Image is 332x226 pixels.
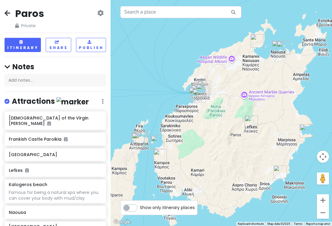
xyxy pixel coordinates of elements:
button: Drag Pegman onto the map to open Street View [317,172,329,185]
div: Antiparos [133,133,147,146]
div: George's Grill [135,131,148,144]
h6: Kalogeros beach [9,182,47,187]
h6: Naousa [9,210,102,215]
span: Map data ©2025 [267,222,290,225]
button: Keyboard shortcuts [238,222,264,226]
h2: Paros [15,7,44,20]
a: Report a map error [306,222,330,225]
div: Kalogeros beach [300,124,313,138]
button: Zoom in [317,194,329,206]
h6: Lefkes [9,168,102,173]
div: Golden Beach Paros [274,165,287,179]
div: Kolympethres Beach [251,34,264,47]
div: Lefkes [245,116,258,129]
div: Add notes... [5,74,106,87]
div: Vicky's Ice Cream [132,133,145,146]
div: Castle of Antiparos [131,133,144,146]
div: Oasis Hotel Paros [194,82,207,95]
span: Private [15,22,44,29]
a: Terms (opens in new tab) [294,222,302,225]
div: Naousa [272,41,285,54]
button: Publish [76,38,106,52]
span: Show only itinerary places [140,204,195,211]
div: Archaeological Museum of Paros [196,84,210,97]
div: Pounta [151,136,164,149]
div: Secret Cafe [191,85,204,98]
i: Added to itinerary [47,121,51,126]
div: Frankish Castle Paroikia [192,84,205,97]
div: Apollon Garden Restaurant [191,85,205,98]
h6: [DEMOGRAPHIC_DATA] of the Virgin [PERSON_NAME] [9,115,102,126]
h4: Attractions [12,97,89,106]
div: The Little Green Rocket [198,81,211,94]
div: Holy Shrine of the Virgin Mary Ekatontapyliani [195,83,209,97]
img: marker [56,97,89,106]
div: Cafe Symposium Paros [194,84,207,97]
h6: [GEOGRAPHIC_DATA] [9,152,102,157]
input: Search a place [120,6,241,18]
button: Share [46,38,71,52]
div: Famous for being a natural spa where you can cover your body with mud/clay [9,190,102,201]
a: Open this area in Google Maps (opens a new window) [112,218,132,226]
button: Zoom out [317,207,329,219]
h6: Frankish Castle Paroikia [9,136,102,142]
div: La baguette [193,89,206,102]
div: Bountaraki [189,87,202,101]
div: Jb's Atelier Marble Workshop [154,149,167,162]
i: Added to itinerary [25,168,29,172]
h4: Notes [5,62,106,71]
button: Itinerary [5,38,41,52]
button: Map camera controls [317,151,329,163]
img: Google [112,218,132,226]
div: Moraitis Estate [277,41,290,54]
i: Added to itinerary [64,137,68,141]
